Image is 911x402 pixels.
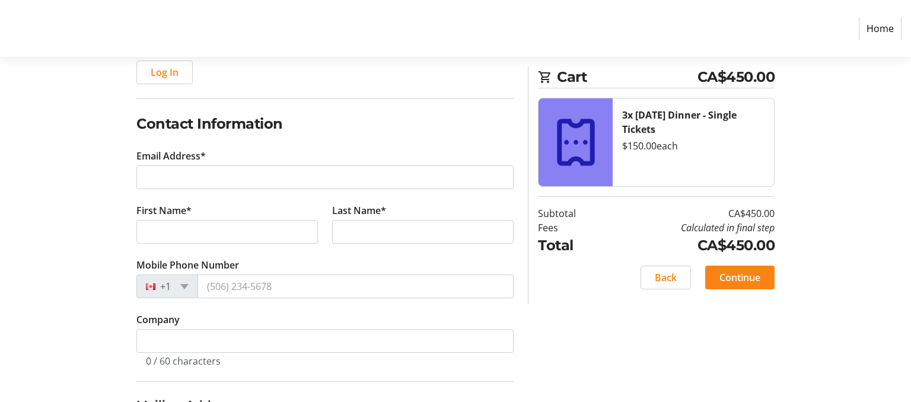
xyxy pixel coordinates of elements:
[697,66,775,88] span: CA$450.00
[151,65,179,79] span: Log In
[136,60,193,84] button: Log In
[136,113,514,135] h2: Contact Information
[557,66,697,88] span: Cart
[136,203,192,218] label: First Name*
[606,206,775,221] td: CA$450.00
[146,355,221,368] tr-character-limit: 0 / 60 characters
[655,270,677,285] span: Back
[538,221,606,235] td: Fees
[606,221,775,235] td: Calculated in final step
[859,17,902,40] a: Home
[606,235,775,256] td: CA$450.00
[136,312,180,327] label: Company
[9,5,94,52] img: East Meets West Children's Foundation's Logo
[198,275,514,298] input: (506) 234-5678
[538,206,606,221] td: Subtotal
[136,258,239,272] label: Mobile Phone Number
[622,109,737,136] strong: 3x [DATE] Dinner - Single Tickets
[719,270,760,285] span: Continue
[332,203,386,218] label: Last Name*
[538,235,606,256] td: Total
[705,266,775,289] button: Continue
[622,139,765,153] div: $150.00 each
[136,149,206,163] label: Email Address*
[641,266,691,289] button: Back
